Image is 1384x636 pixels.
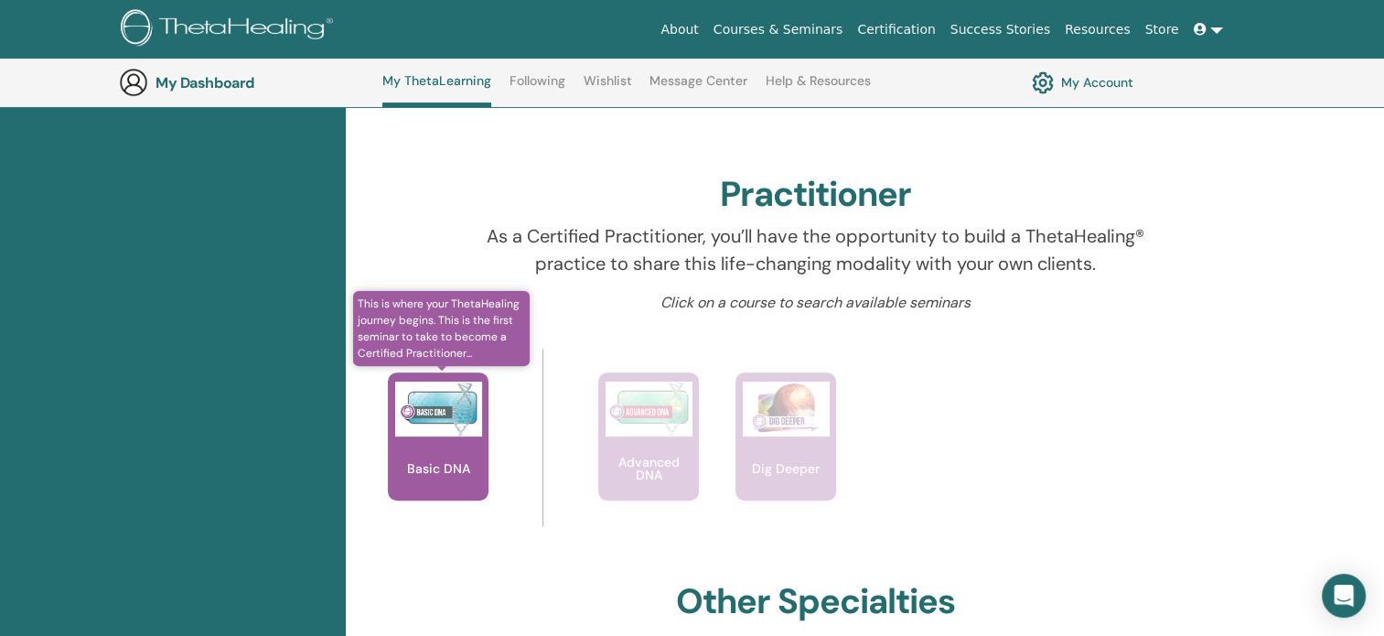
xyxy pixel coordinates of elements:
[647,70,724,147] p: Instructor
[388,372,488,537] a: This is where your ThetaHealing journey begins. This is the first seminar to take to become a Cer...
[943,13,1057,47] a: Success Stories
[1138,13,1186,47] a: Store
[1322,574,1366,618] div: Open Intercom Messenger
[745,462,827,475] p: Dig Deeper
[395,382,482,437] img: Basic DNA
[735,372,836,537] a: Dig Deeper Dig Deeper
[386,70,463,147] p: Practitioner
[649,73,747,102] a: Message Center
[720,174,911,216] h2: Practitioner
[743,382,830,437] img: Dig Deeper
[907,70,984,147] p: Master
[766,73,871,102] a: Help & Resources
[676,581,955,623] h2: Other Specialties
[400,462,477,475] p: Basic DNA
[584,73,632,102] a: Wishlist
[653,13,705,47] a: About
[1168,70,1245,147] p: Certificate of Science
[119,68,148,97] img: generic-user-icon.jpg
[382,73,491,107] a: My ThetaLearning
[353,291,530,366] span: This is where your ThetaHealing journey begins. This is the first seminar to take to become a Cer...
[706,13,851,47] a: Courses & Seminars
[850,13,942,47] a: Certification
[1032,67,1133,98] a: My Account
[121,9,339,50] img: logo.png
[598,372,699,537] a: Advanced DNA Advanced DNA
[510,73,565,102] a: Following
[598,456,699,481] p: Advanced DNA
[1032,67,1054,98] img: cog.svg
[156,74,338,92] h3: My Dashboard
[1057,13,1138,47] a: Resources
[454,222,1177,277] p: As a Certified Practitioner, you’ll have the opportunity to build a ThetaHealing® practice to sha...
[606,382,692,437] img: Advanced DNA
[454,292,1177,314] p: Click on a course to search available seminars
